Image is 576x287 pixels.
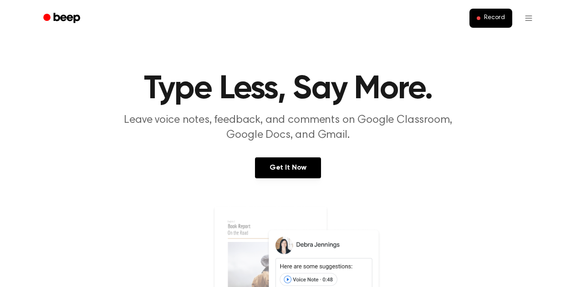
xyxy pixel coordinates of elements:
[484,14,505,22] span: Record
[255,157,321,178] a: Get It Now
[37,10,88,27] a: Beep
[113,113,463,143] p: Leave voice notes, feedback, and comments on Google Classroom, Google Docs, and Gmail.
[469,9,512,28] button: Record
[518,7,540,29] button: Open menu
[55,73,521,106] h1: Type Less, Say More.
